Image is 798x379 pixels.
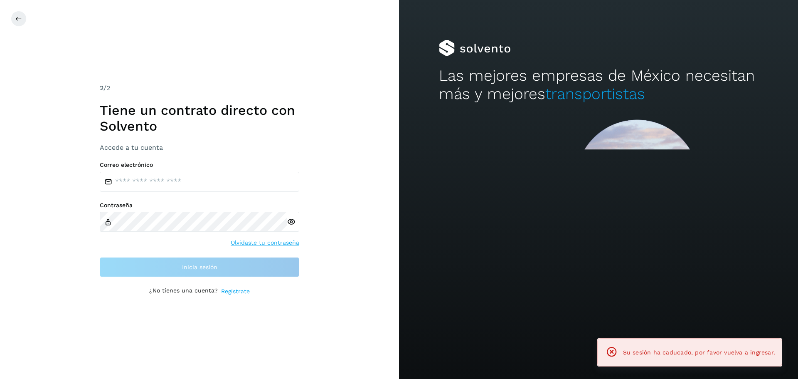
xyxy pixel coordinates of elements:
label: Correo electrónico [100,161,299,168]
a: Regístrate [221,287,250,296]
h1: Tiene un contrato directo con Solvento [100,102,299,134]
span: Inicia sesión [182,264,217,270]
a: Olvidaste tu contraseña [231,238,299,247]
h3: Accede a tu cuenta [100,144,299,151]
span: 2 [100,84,103,92]
button: Inicia sesión [100,257,299,277]
span: transportistas [545,85,645,103]
div: /2 [100,83,299,93]
label: Contraseña [100,202,299,209]
h2: Las mejores empresas de México necesitan más y mejores [439,67,758,104]
p: ¿No tienes una cuenta? [149,287,218,296]
span: Su sesión ha caducado, por favor vuelva a ingresar. [623,349,775,356]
